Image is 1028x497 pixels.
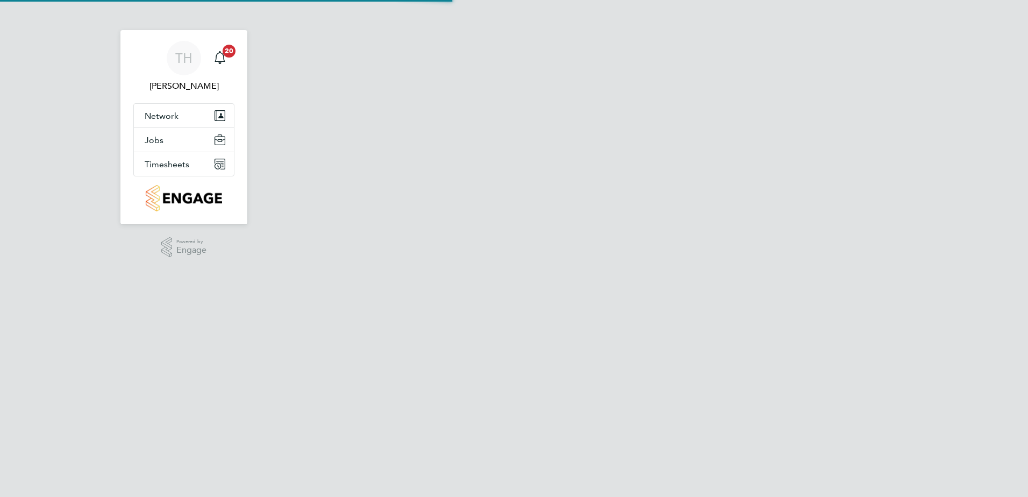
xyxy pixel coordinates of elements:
button: Jobs [134,128,234,152]
span: Powered by [176,237,206,246]
button: Timesheets [134,152,234,176]
span: Tim Hawkridge [133,80,234,93]
a: Go to home page [133,185,234,211]
span: Timesheets [145,159,189,169]
button: Network [134,104,234,127]
span: Jobs [145,135,163,145]
nav: Main navigation [120,30,247,224]
a: Powered byEngage [161,237,207,258]
img: countryside-properties-logo-retina.png [146,185,222,211]
a: TH[PERSON_NAME] [133,41,234,93]
span: Network [145,111,179,121]
span: TH [175,51,192,65]
span: 20 [223,45,235,58]
a: 20 [209,41,231,75]
span: Engage [176,246,206,255]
